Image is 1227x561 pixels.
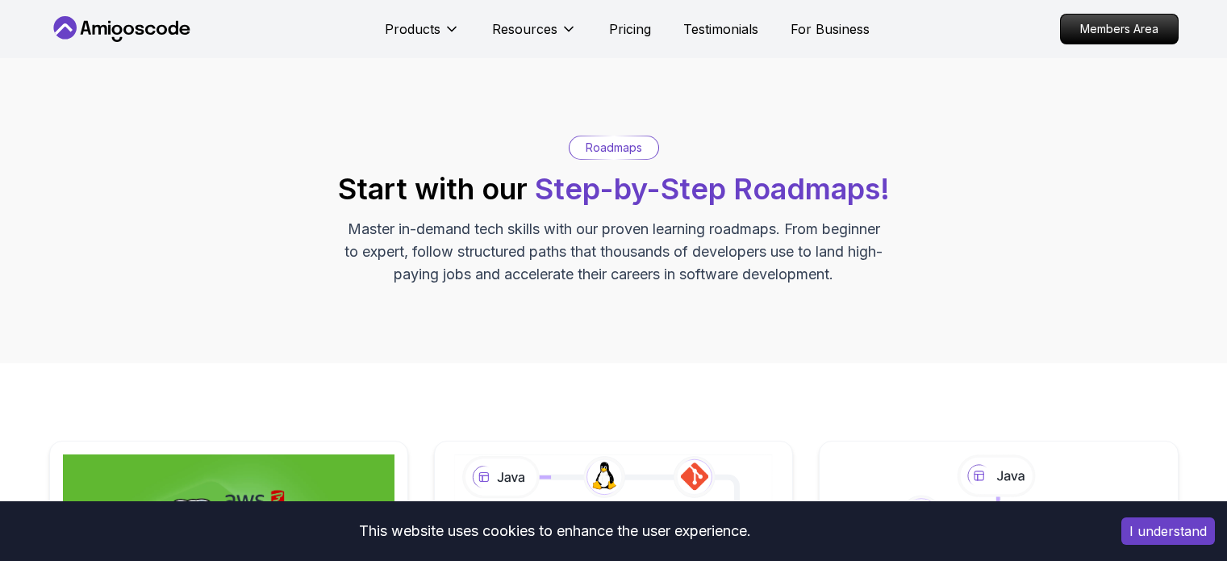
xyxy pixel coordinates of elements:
a: Members Area [1060,14,1179,44]
button: Products [385,19,460,52]
p: Resources [492,19,557,39]
button: Accept cookies [1121,517,1215,545]
h2: Start with our [338,173,890,205]
a: For Business [791,19,870,39]
a: Pricing [609,19,651,39]
button: Resources [492,19,577,52]
p: Products [385,19,440,39]
div: This website uses cookies to enhance the user experience. [12,513,1097,549]
p: Roadmaps [586,140,642,156]
span: Step-by-Step Roadmaps! [535,171,890,207]
p: Master in-demand tech skills with our proven learning roadmaps. From beginner to expert, follow s... [343,218,885,286]
a: Testimonials [683,19,758,39]
p: Members Area [1061,15,1178,44]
